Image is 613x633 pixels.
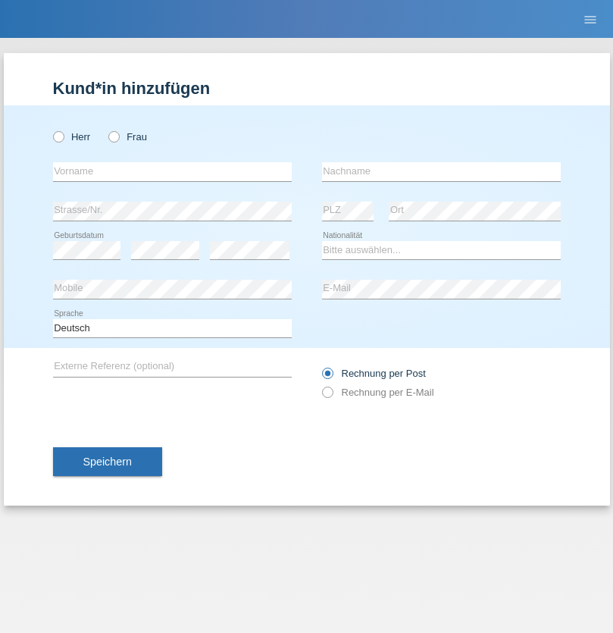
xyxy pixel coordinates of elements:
input: Rechnung per E-Mail [322,387,332,406]
input: Frau [108,131,118,141]
input: Rechnung per Post [322,368,332,387]
a: menu [575,14,605,24]
span: Speichern [83,456,132,468]
label: Herr [53,131,91,143]
button: Speichern [53,447,162,476]
label: Rechnung per Post [322,368,426,379]
h1: Kund*in hinzufügen [53,79,561,98]
i: menu [583,12,598,27]
input: Herr [53,131,63,141]
label: Rechnung per E-Mail [322,387,434,398]
label: Frau [108,131,147,143]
